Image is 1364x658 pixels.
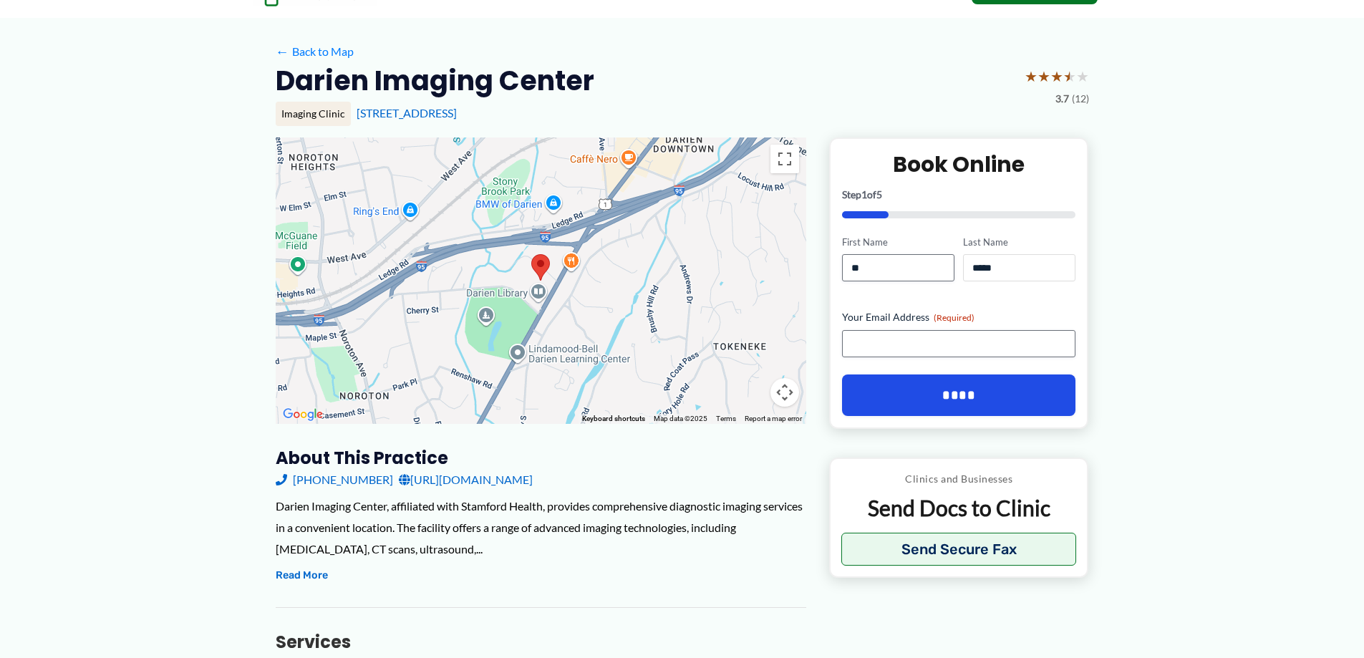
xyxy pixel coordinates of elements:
[276,495,806,559] div: Darien Imaging Center, affiliated with Stamford Health, provides comprehensive diagnostic imaging...
[654,415,707,422] span: Map data ©2025
[1037,63,1050,89] span: ★
[276,567,328,584] button: Read More
[841,533,1077,566] button: Send Secure Fax
[842,236,954,249] label: First Name
[1076,63,1089,89] span: ★
[357,106,457,120] a: [STREET_ADDRESS]
[1072,89,1089,108] span: (12)
[276,63,594,98] h2: Darien Imaging Center
[841,470,1077,488] p: Clinics and Businesses
[276,447,806,469] h3: About this practice
[842,150,1076,178] h2: Book Online
[861,188,867,200] span: 1
[1063,63,1076,89] span: ★
[276,469,393,490] a: [PHONE_NUMBER]
[276,102,351,126] div: Imaging Clinic
[276,631,806,653] h3: Services
[276,44,289,58] span: ←
[1055,89,1069,108] span: 3.7
[279,405,327,424] a: Open this area in Google Maps (opens a new window)
[876,188,882,200] span: 5
[276,41,354,62] a: ←Back to Map
[842,190,1076,200] p: Step of
[770,378,799,407] button: Map camera controls
[770,145,799,173] button: Toggle fullscreen view
[963,236,1075,249] label: Last Name
[399,469,533,490] a: [URL][DOMAIN_NAME]
[1025,63,1037,89] span: ★
[745,415,802,422] a: Report a map error
[1050,63,1063,89] span: ★
[582,414,645,424] button: Keyboard shortcuts
[841,494,1077,522] p: Send Docs to Clinic
[842,310,1076,324] label: Your Email Address
[934,312,974,323] span: (Required)
[279,405,327,424] img: Google
[716,415,736,422] a: Terms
